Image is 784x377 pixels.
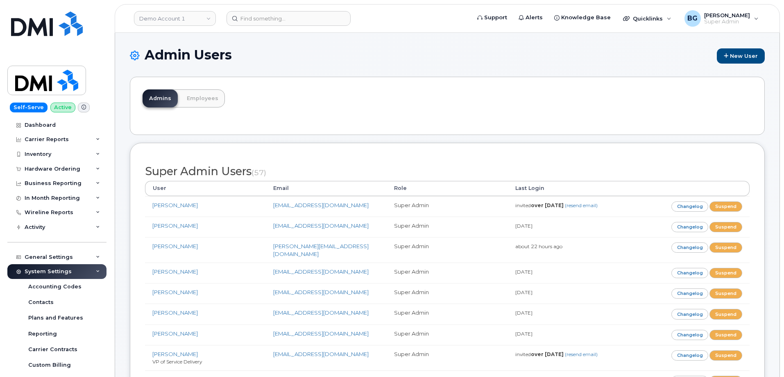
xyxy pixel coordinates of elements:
[709,201,742,212] a: Suspend
[273,268,369,275] a: [EMAIL_ADDRESS][DOMAIN_NAME]
[273,202,369,208] a: [EMAIL_ADDRESS][DOMAIN_NAME]
[387,283,508,304] td: Super Admin
[709,330,742,340] a: Suspend
[252,168,266,177] small: (57)
[387,217,508,237] td: Super Admin
[387,304,508,324] td: Super Admin
[508,181,629,196] th: Last Login
[671,309,709,319] a: Changelog
[531,202,564,208] strong: over [DATE]
[273,289,369,295] a: [EMAIL_ADDRESS][DOMAIN_NAME]
[152,351,198,357] a: [PERSON_NAME]
[273,222,369,229] a: [EMAIL_ADDRESS][DOMAIN_NAME]
[709,242,742,253] a: Suspend
[152,330,198,337] a: [PERSON_NAME]
[266,181,387,196] th: Email
[515,223,532,229] small: [DATE]
[152,202,198,208] a: [PERSON_NAME]
[515,331,532,337] small: [DATE]
[671,288,709,299] a: Changelog
[515,351,598,357] small: invited
[671,201,709,212] a: Changelog
[152,268,198,275] a: [PERSON_NAME]
[273,351,369,357] a: [EMAIL_ADDRESS][DOMAIN_NAME]
[671,330,709,340] a: Changelog
[671,222,709,232] a: Changelog
[709,222,742,232] a: Suspend
[709,268,742,278] a: Suspend
[717,48,765,64] a: New User
[515,289,532,295] small: [DATE]
[387,263,508,283] td: Super Admin
[671,242,709,253] a: Changelog
[387,181,508,196] th: Role
[565,351,598,357] a: (resend email)
[515,202,598,208] small: invited
[709,288,742,299] a: Suspend
[152,222,198,229] a: [PERSON_NAME]
[180,89,225,107] a: Employees
[387,237,508,263] td: Super Admin
[387,196,508,217] td: Super Admin
[273,330,369,337] a: [EMAIL_ADDRESS][DOMAIN_NAME]
[130,48,765,64] h1: Admin Users
[152,359,202,365] small: VP of Service Delivery
[152,243,198,249] a: [PERSON_NAME]
[531,351,564,357] strong: over [DATE]
[565,202,598,208] a: (resend email)
[273,243,369,257] a: [PERSON_NAME][EMAIL_ADDRESS][DOMAIN_NAME]
[152,289,198,295] a: [PERSON_NAME]
[515,310,532,316] small: [DATE]
[145,181,266,196] th: User
[671,350,709,361] a: Changelog
[515,269,532,275] small: [DATE]
[143,89,178,107] a: Admins
[709,309,742,319] a: Suspend
[273,309,369,316] a: [EMAIL_ADDRESS][DOMAIN_NAME]
[387,324,508,345] td: Super Admin
[145,165,750,178] h2: Super Admin Users
[709,350,742,361] a: Suspend
[515,243,562,249] small: about 22 hours ago
[671,268,709,278] a: Changelog
[152,309,198,316] a: [PERSON_NAME]
[387,345,508,370] td: Super Admin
